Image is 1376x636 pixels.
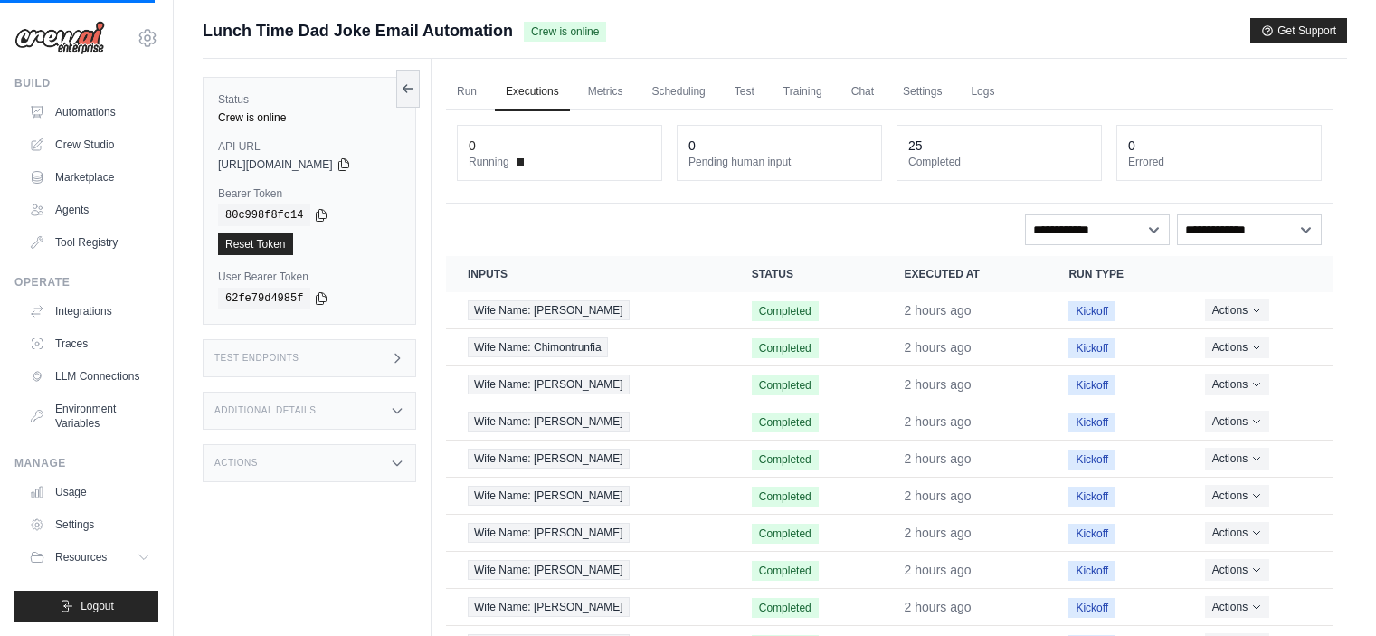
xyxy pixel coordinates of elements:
[55,550,107,565] span: Resources
[641,73,716,111] a: Scheduling
[752,338,819,358] span: Completed
[752,450,819,470] span: Completed
[468,560,630,580] span: Wife Name: [PERSON_NAME]
[22,478,158,507] a: Usage
[1068,487,1115,507] span: Kickoff
[214,353,299,364] h3: Test Endpoints
[468,597,708,617] a: View execution details for Wife Name
[1047,256,1182,292] th: Run Type
[218,110,401,125] div: Crew is online
[468,523,630,543] span: Wife Name: [PERSON_NAME]
[22,228,158,257] a: Tool Registry
[203,18,513,43] span: Lunch Time Dad Joke Email Automation
[468,412,708,432] a: View execution details for Wife Name
[22,98,158,127] a: Automations
[468,560,708,580] a: View execution details for Wife Name
[1068,413,1115,432] span: Kickoff
[22,362,158,391] a: LLM Connections
[14,275,158,290] div: Operate
[724,73,765,111] a: Test
[577,73,634,111] a: Metrics
[752,375,819,395] span: Completed
[1205,559,1269,581] button: Actions for execution
[1068,561,1115,581] span: Kickoff
[22,510,158,539] a: Settings
[469,137,476,155] div: 0
[1068,301,1115,321] span: Kickoff
[688,137,696,155] div: 0
[908,155,1090,169] dt: Completed
[1205,299,1269,321] button: Actions for execution
[905,303,972,318] time: August 26, 2025 at 14:00 BST
[495,73,570,111] a: Executions
[1205,596,1269,618] button: Actions for execution
[468,375,630,394] span: Wife Name: [PERSON_NAME]
[468,375,708,394] a: View execution details for Wife Name
[1128,155,1310,169] dt: Errored
[1068,524,1115,544] span: Kickoff
[81,599,114,613] span: Logout
[468,486,708,506] a: View execution details for Wife Name
[752,301,819,321] span: Completed
[22,543,158,572] button: Resources
[14,21,105,55] img: Logo
[752,561,819,581] span: Completed
[524,22,606,42] span: Crew is online
[688,155,870,169] dt: Pending human input
[214,458,258,469] h3: Actions
[468,449,630,469] span: Wife Name: [PERSON_NAME]
[1250,18,1347,43] button: Get Support
[468,300,630,320] span: Wife Name: [PERSON_NAME]
[218,204,310,226] code: 80c998f8fc14
[905,377,972,392] time: August 26, 2025 at 13:58 BST
[218,233,293,255] a: Reset Token
[773,73,833,111] a: Training
[1205,374,1269,395] button: Actions for execution
[446,73,488,111] a: Run
[905,563,972,577] time: August 26, 2025 at 13:52 BST
[14,76,158,90] div: Build
[1205,411,1269,432] button: Actions for execution
[218,288,310,309] code: 62fe79d4985f
[905,526,972,540] time: August 26, 2025 at 13:52 BST
[22,329,158,358] a: Traces
[468,412,630,432] span: Wife Name: [PERSON_NAME]
[218,186,401,201] label: Bearer Token
[908,137,923,155] div: 25
[905,340,972,355] time: August 26, 2025 at 13:59 BST
[468,597,630,617] span: Wife Name: [PERSON_NAME]
[22,195,158,224] a: Agents
[14,591,158,622] button: Logout
[1128,137,1135,155] div: 0
[468,337,608,357] span: Wife Name: Chimontrunfia
[752,598,819,618] span: Completed
[1068,598,1115,618] span: Kickoff
[960,73,1005,111] a: Logs
[1068,375,1115,395] span: Kickoff
[218,270,401,284] label: User Bearer Token
[22,297,158,326] a: Integrations
[1286,549,1376,636] div: Widget de chat
[14,456,158,470] div: Manage
[469,155,509,169] span: Running
[1286,549,1376,636] iframe: Chat Widget
[468,300,708,320] a: View execution details for Wife Name
[1205,448,1269,470] button: Actions for execution
[1205,485,1269,507] button: Actions for execution
[1068,338,1115,358] span: Kickoff
[1205,522,1269,544] button: Actions for execution
[1205,337,1269,358] button: Actions for execution
[905,414,972,429] time: August 26, 2025 at 13:57 BST
[905,489,972,503] time: August 26, 2025 at 13:54 BST
[1068,450,1115,470] span: Kickoff
[468,486,630,506] span: Wife Name: [PERSON_NAME]
[218,92,401,107] label: Status
[22,163,158,192] a: Marketplace
[468,449,708,469] a: View execution details for Wife Name
[218,157,333,172] span: [URL][DOMAIN_NAME]
[840,73,885,111] a: Chat
[22,394,158,438] a: Environment Variables
[730,256,883,292] th: Status
[905,451,972,466] time: August 26, 2025 at 13:56 BST
[468,337,708,357] a: View execution details for Wife Name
